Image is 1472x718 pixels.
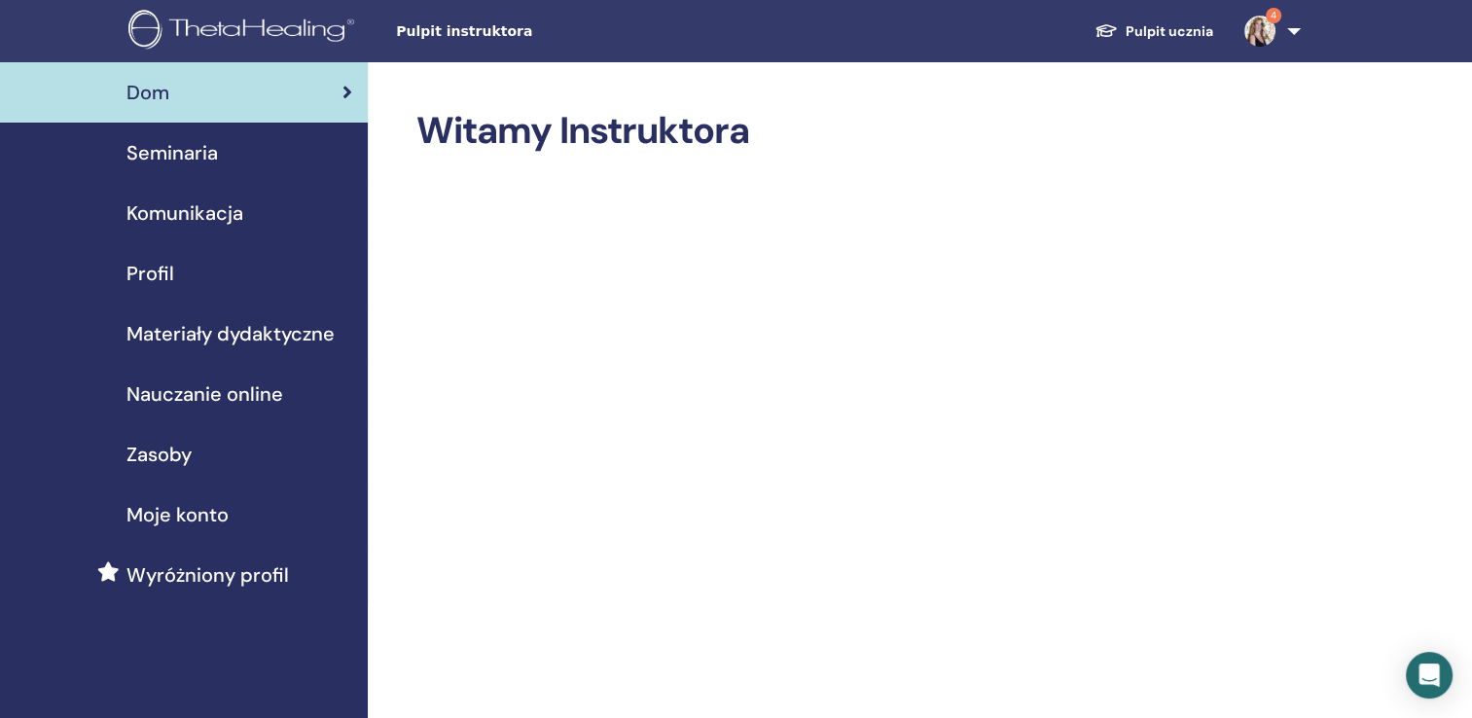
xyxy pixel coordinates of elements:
img: graduation-cap-white.svg [1095,22,1118,39]
span: Pulpit instruktora [396,21,688,42]
span: Profil [126,259,174,288]
h2: Witamy Instruktora [416,109,1297,154]
span: Dom [126,78,169,107]
span: Komunikacja [126,198,243,228]
div: Open Intercom Messenger [1406,652,1453,699]
img: default.jpg [1244,16,1275,47]
span: Wyróżniony profil [126,560,289,590]
span: Seminaria [126,138,218,167]
span: Zasoby [126,440,192,469]
a: Pulpit ucznia [1079,14,1229,50]
span: 4 [1266,8,1281,23]
span: Moje konto [126,500,229,529]
span: Materiały dydaktyczne [126,319,335,348]
span: Nauczanie online [126,379,283,409]
img: logo.png [128,10,361,54]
